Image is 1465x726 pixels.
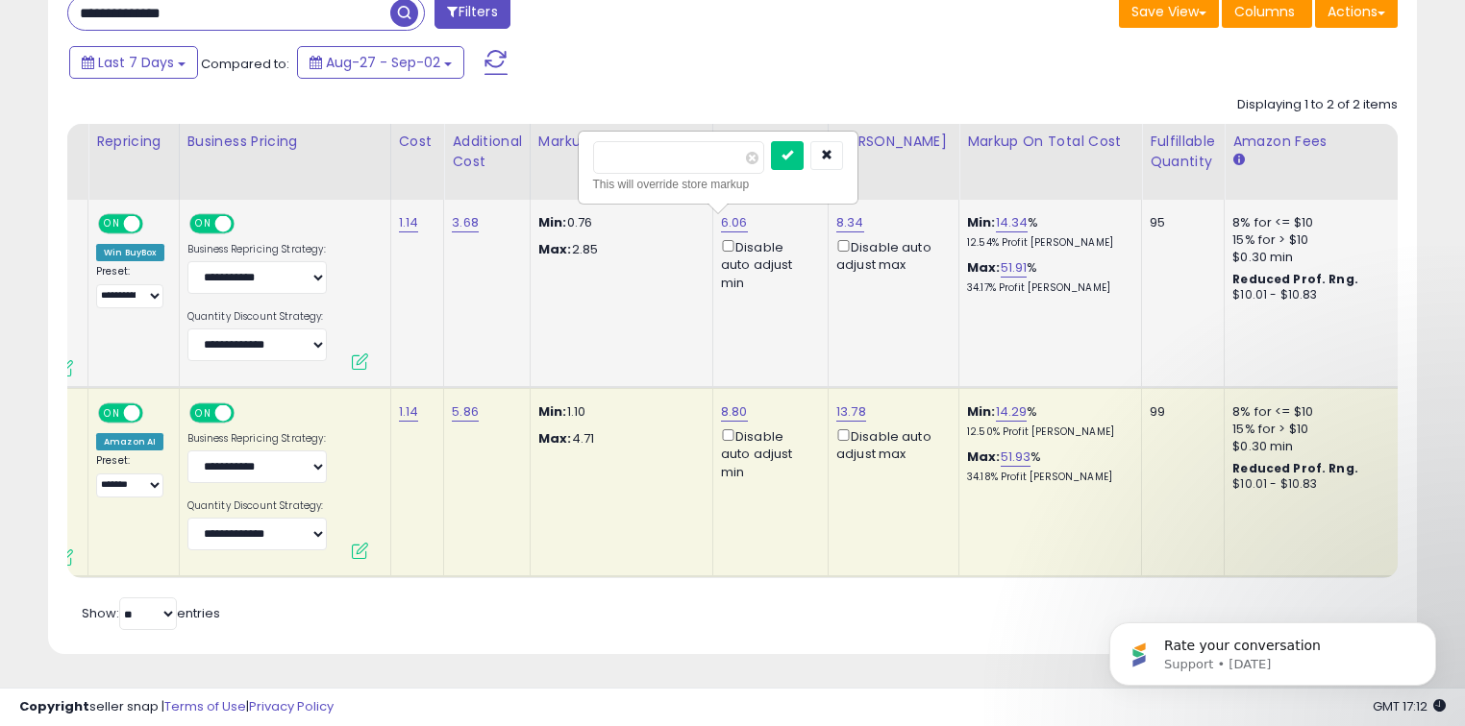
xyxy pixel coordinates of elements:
[452,213,479,232] a: 3.68
[967,214,1127,250] div: %
[538,132,705,152] div: Markup Amount
[538,214,698,231] p: 0.76
[96,433,163,450] div: Amazon AI
[1001,448,1031,467] a: 51.93
[69,46,198,79] button: Last 7 Days
[19,697,89,715] strong: Copyright
[1232,152,1244,169] small: Amazon Fees.
[1232,231,1392,249] div: 15% for > $10
[1232,132,1399,152] div: Amazon Fees
[231,405,261,422] span: OFF
[140,405,171,422] span: OFF
[1232,460,1358,476] b: Reduced Prof. Rng.
[201,55,289,73] span: Compared to:
[96,454,164,497] div: Preset:
[1001,258,1028,278] a: 51.91
[231,216,261,232] span: OFF
[836,132,951,152] div: [PERSON_NAME]
[1234,2,1295,21] span: Columns
[1080,582,1465,716] iframe: Intercom notifications message
[249,697,334,715] a: Privacy Policy
[19,698,334,716] div: seller snap | |
[96,132,171,152] div: Repricing
[96,265,164,308] div: Preset:
[721,213,748,232] a: 6.06
[1232,476,1392,493] div: $10.01 - $10.83
[959,124,1142,200] th: The percentage added to the cost of goods (COGS) that forms the calculator for Min & Max prices.
[187,432,327,446] label: Business Repricing Strategy:
[326,53,440,72] span: Aug-27 - Sep-02
[187,499,327,513] label: Quantity Discount Strategy:
[96,244,164,261] div: Win BuyBox
[452,402,479,422] a: 5.86
[967,425,1127,439] p: 12.50% Profit [PERSON_NAME]
[164,697,246,715] a: Terms of Use
[721,425,813,481] div: Disable auto adjust min
[967,213,996,231] b: Min:
[967,236,1127,250] p: 12.54% Profit [PERSON_NAME]
[538,403,698,421] p: 1.10
[1150,132,1216,172] div: Fulfillable Quantity
[1232,287,1392,303] div: $10.01 - $10.83
[100,405,124,422] span: ON
[140,216,171,232] span: OFF
[593,175,843,194] div: This will override store markup
[721,236,813,292] div: Disable auto adjust min
[187,310,327,324] label: Quantity Discount Strategy:
[100,216,124,232] span: ON
[967,259,1127,295] div: %
[187,132,383,152] div: Business Pricing
[1232,403,1392,421] div: 8% for <= $10
[996,402,1028,422] a: 14.29
[191,405,215,422] span: ON
[538,241,698,258] p: 2.85
[967,132,1133,152] div: Markup on Total Cost
[538,240,572,258] strong: Max:
[191,216,215,232] span: ON
[836,236,944,274] div: Disable auto adjust max
[538,429,572,448] strong: Max:
[538,213,567,231] strong: Min:
[538,430,698,448] p: 4.71
[967,402,996,421] b: Min:
[187,243,327,256] label: Business Repricing Strategy:
[836,213,864,232] a: 8.34
[1150,214,1209,231] div: 95
[721,402,748,422] a: 8.80
[1237,96,1398,114] div: Displaying 1 to 2 of 2 items
[98,53,174,72] span: Last 7 Days
[996,213,1029,232] a: 14.34
[967,448,1127,484] div: %
[538,402,567,421] strong: Min:
[967,471,1127,484] p: 34.18% Profit [PERSON_NAME]
[836,402,866,422] a: 13.78
[399,213,419,232] a: 1.14
[967,448,1001,466] b: Max:
[967,403,1127,439] div: %
[1232,249,1392,266] div: $0.30 min
[1150,403,1209,421] div: 99
[967,258,1001,277] b: Max:
[452,132,522,172] div: Additional Cost
[399,402,419,422] a: 1.14
[1232,271,1358,287] b: Reduced Prof. Rng.
[1232,214,1392,231] div: 8% for <= $10
[967,281,1127,295] p: 34.17% Profit [PERSON_NAME]
[297,46,464,79] button: Aug-27 - Sep-02
[399,132,436,152] div: Cost
[836,425,944,463] div: Disable auto adjust max
[1232,421,1392,438] div: 15% for > $10
[1232,438,1392,455] div: $0.30 min
[82,604,220,622] span: Show: entries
